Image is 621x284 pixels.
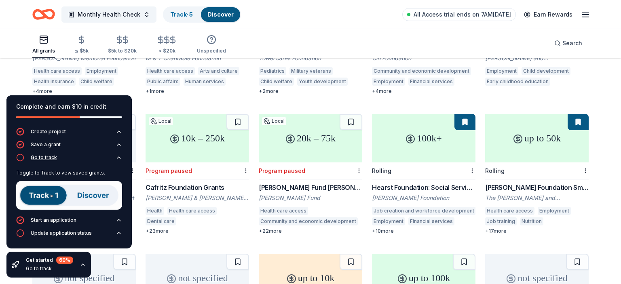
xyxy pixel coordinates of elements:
[56,257,73,264] div: 60 %
[372,167,391,174] div: Rolling
[259,228,362,234] div: + 22 more
[259,167,305,174] div: Program paused
[32,5,55,24] a: Home
[197,32,226,58] button: Unspecified
[16,170,122,176] div: Toggle to Track to vew saved grants.
[146,217,176,225] div: Dental care
[414,10,511,19] span: All Access trial ends on 7AM[DATE]
[146,54,249,62] div: M & T Charitable Foundation
[408,217,454,225] div: Financial services
[259,217,358,225] div: Community and economic development
[32,48,55,54] div: All grants
[184,78,226,86] div: Human services
[259,67,286,75] div: Pediatrics
[74,32,89,58] button: ≤ $5k
[259,88,362,95] div: + 2 more
[538,207,571,215] div: Employment
[31,230,92,236] div: Update application status
[408,78,454,86] div: Financial services
[289,67,333,75] div: Military veterans
[156,32,177,58] button: > $20k
[61,6,156,23] button: Monthly Health Check
[31,128,66,135] div: Create project
[259,54,362,62] div: TowerCares Foundation
[259,114,362,234] a: 20k – 75kLocalProgram paused[PERSON_NAME] Fund [PERSON_NAME][PERSON_NAME] FundHealth care accessC...
[16,141,122,154] button: Save a grant
[259,207,308,215] div: Health care access
[156,48,177,54] div: > $20k
[32,88,136,95] div: + 4 more
[85,67,118,75] div: Employment
[485,78,550,86] div: Early childhood education
[146,183,249,192] div: Cafritz Foundation Grants
[16,181,122,210] img: Track
[372,207,476,215] div: Job creation and workforce development
[372,67,471,75] div: Community and economic development
[372,114,475,234] a: 100k+RollingHearst Foundation: Social Service Grant[PERSON_NAME] FoundationJob creation and workf...
[297,78,348,86] div: Youth development
[146,114,249,162] div: 10k – 250k
[548,35,589,51] button: Search
[259,114,362,162] div: 20k – 75k
[259,194,362,202] div: [PERSON_NAME] Fund
[16,229,122,242] button: Update application status
[16,128,122,141] button: Create project
[372,88,475,95] div: + 4 more
[32,54,136,62] div: [PERSON_NAME] Memorial Foundation
[485,114,589,162] div: up to 50k
[26,265,73,272] div: Go to track
[372,194,475,202] div: [PERSON_NAME] Foundation
[207,11,234,18] a: Discover
[485,167,505,174] div: Rolling
[32,67,82,75] div: Health care access
[16,216,122,229] button: Start an application
[262,117,286,125] div: Local
[163,6,241,23] button: Track· 5Discover
[79,78,114,86] div: Child welfare
[108,32,137,58] button: $5k to $20k
[197,48,226,54] div: Unspecified
[519,7,577,22] a: Earn Rewards
[78,10,140,19] span: Monthly Health Check
[32,78,76,86] div: Health insurance
[372,54,475,62] div: Citi Foundation
[146,194,249,202] div: [PERSON_NAME] & [PERSON_NAME] Foundation
[108,48,137,54] div: $5k to $20k
[259,78,294,86] div: Child welfare
[402,8,516,21] a: All Access trial ends on 7AM[DATE]
[16,166,122,216] div: Go to track
[520,217,543,225] div: Nutrition
[170,11,193,18] a: Track· 5
[31,217,76,223] div: Start an application
[522,67,570,75] div: Child development
[16,154,122,166] button: Go to track
[372,217,405,225] div: Employment
[167,207,217,215] div: Health care access
[146,228,249,234] div: + 23 more
[146,114,249,234] a: 10k – 250kLocalProgram pausedCafritz Foundation Grants[PERSON_NAME] & [PERSON_NAME] FoundationHea...
[31,141,61,148] div: Save a grant
[372,228,475,234] div: + 10 more
[149,117,173,125] div: Local
[485,228,589,234] div: + 17 more
[198,67,239,75] div: Arts and culture
[485,67,518,75] div: Employment
[31,154,57,161] div: Go to track
[32,32,55,58] button: All grants
[372,78,405,86] div: Employment
[146,207,164,215] div: Health
[146,78,180,86] div: Public affairs
[372,114,475,162] div: 100k+
[259,183,362,192] div: [PERSON_NAME] Fund [PERSON_NAME]
[562,38,582,48] span: Search
[26,257,73,264] div: Get started
[485,194,589,202] div: The [PERSON_NAME] and [PERSON_NAME] Foundation
[16,102,122,111] div: Complete and earn $10 in credit
[74,48,89,54] div: ≤ $5k
[146,167,192,174] div: Program paused
[485,207,534,215] div: Health care access
[485,217,517,225] div: Job training
[485,54,589,62] div: [PERSON_NAME] and [PERSON_NAME] Marriott Foundation
[146,88,249,95] div: + 1 more
[485,114,589,234] a: up to 50kRolling[PERSON_NAME] Foundation Small Grants ProgramThe [PERSON_NAME] and [PERSON_NAME] ...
